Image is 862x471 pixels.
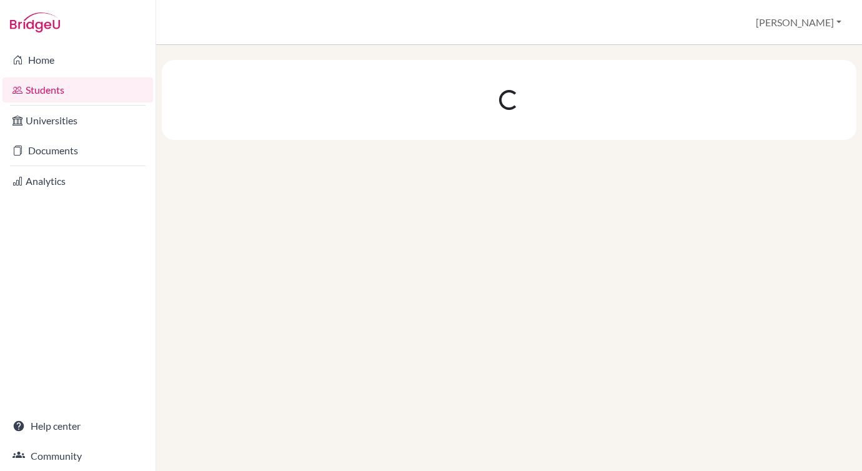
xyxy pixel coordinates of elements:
button: [PERSON_NAME] [750,11,847,34]
a: Documents [2,138,153,163]
a: Community [2,444,153,469]
a: Universities [2,108,153,133]
a: Analytics [2,169,153,194]
a: Home [2,47,153,72]
a: Students [2,77,153,102]
img: Bridge-U [10,12,60,32]
a: Help center [2,414,153,439]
